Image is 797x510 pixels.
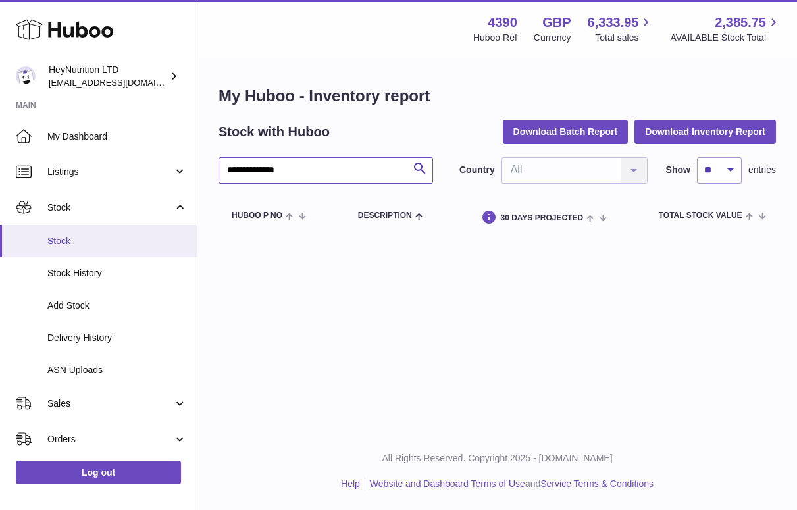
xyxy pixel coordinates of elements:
[219,123,330,141] h2: Stock with Huboo
[47,267,187,280] span: Stock History
[666,164,690,176] label: Show
[715,14,766,32] span: 2,385.75
[503,120,629,143] button: Download Batch Report
[47,201,173,214] span: Stock
[595,32,654,44] span: Total sales
[670,32,781,44] span: AVAILABLE Stock Total
[47,397,173,410] span: Sales
[634,120,776,143] button: Download Inventory Report
[748,164,776,176] span: entries
[49,77,193,88] span: [EMAIL_ADDRESS][DOMAIN_NAME]
[16,461,181,484] a: Log out
[47,235,187,247] span: Stock
[459,164,495,176] label: Country
[358,211,412,220] span: Description
[588,14,654,44] a: 6,333.95 Total sales
[47,166,173,178] span: Listings
[232,211,282,220] span: Huboo P no
[534,32,571,44] div: Currency
[488,14,517,32] strong: 4390
[341,478,360,489] a: Help
[47,130,187,143] span: My Dashboard
[47,364,187,376] span: ASN Uploads
[47,332,187,344] span: Delivery History
[670,14,781,44] a: 2,385.75 AVAILABLE Stock Total
[500,214,583,222] span: 30 DAYS PROJECTED
[588,14,639,32] span: 6,333.95
[219,86,776,107] h1: My Huboo - Inventory report
[473,32,517,44] div: Huboo Ref
[365,478,654,490] li: and
[47,433,173,446] span: Orders
[370,478,525,489] a: Website and Dashboard Terms of Use
[208,452,786,465] p: All Rights Reserved. Copyright 2025 - [DOMAIN_NAME]
[659,211,742,220] span: Total stock value
[47,299,187,312] span: Add Stock
[49,64,167,89] div: HeyNutrition LTD
[542,14,571,32] strong: GBP
[16,66,36,86] img: info@heynutrition.com
[540,478,654,489] a: Service Terms & Conditions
